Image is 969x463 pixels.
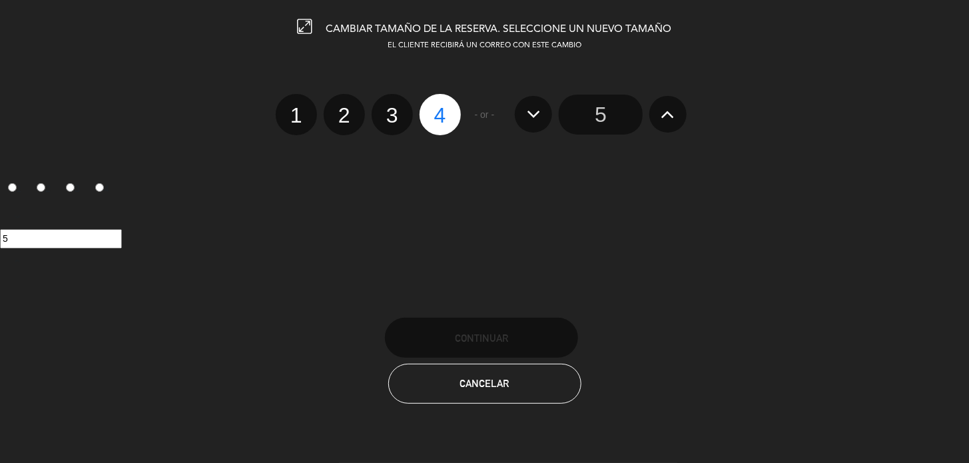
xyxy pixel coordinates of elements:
[326,24,672,35] span: CAMBIAR TAMAÑO DE LA RESERVA. SELECCIONE UN NUEVO TAMAÑO
[66,183,75,192] input: 3
[388,364,581,404] button: Cancelar
[95,183,104,192] input: 4
[388,42,581,49] span: EL CLIENTE RECIBIRÁ UN CORREO CON ESTE CAMBIO
[8,183,17,192] input: 1
[37,183,45,192] input: 2
[455,332,508,344] span: Continuar
[372,94,413,135] label: 3
[420,94,461,135] label: 4
[475,107,495,123] span: - or -
[87,177,117,200] label: 4
[385,318,578,358] button: Continuar
[59,177,88,200] label: 3
[29,177,59,200] label: 2
[324,94,365,135] label: 2
[276,94,317,135] label: 1
[460,378,509,389] span: Cancelar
